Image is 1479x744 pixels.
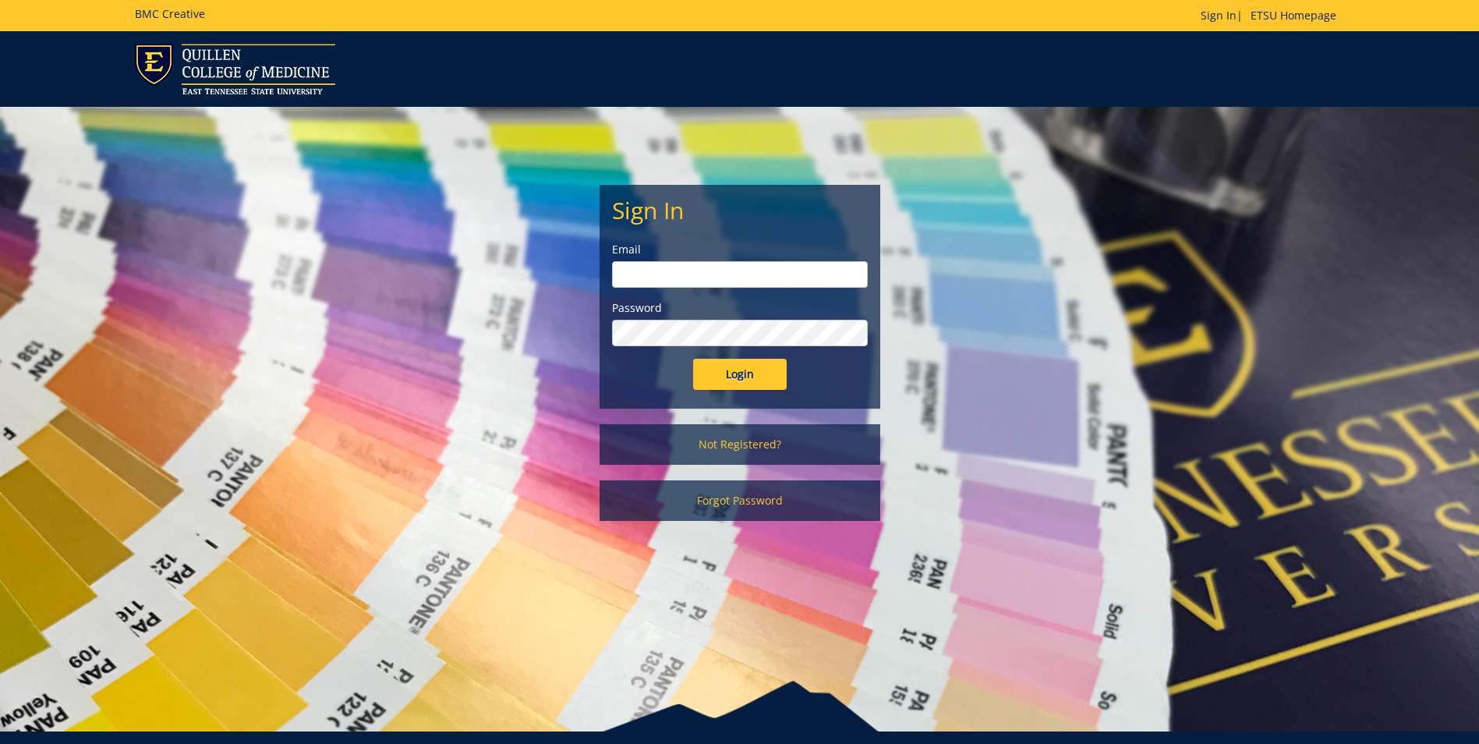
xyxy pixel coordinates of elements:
[600,480,880,521] a: Forgot Password
[612,300,868,316] label: Password
[612,242,868,257] label: Email
[1201,8,1237,23] a: Sign In
[600,424,880,465] a: Not Registered?
[135,8,205,19] h5: BMC Creative
[612,197,868,223] h2: Sign In
[1201,8,1344,23] p: |
[135,44,335,94] img: ETSU logo
[693,359,787,390] input: Login
[1243,8,1344,23] a: ETSU Homepage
